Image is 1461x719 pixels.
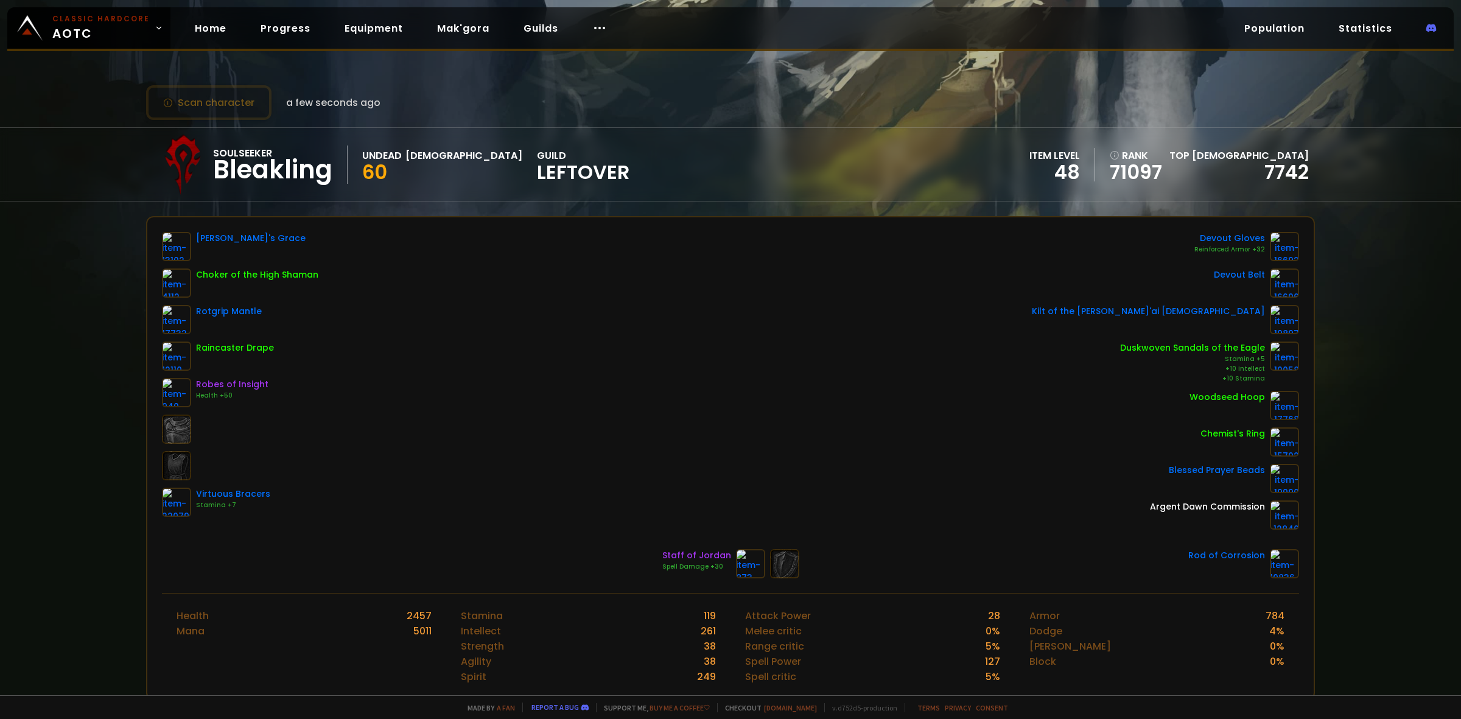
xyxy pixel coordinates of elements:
img: item-17732 [162,305,191,334]
div: Bleakling [213,161,332,179]
div: [DEMOGRAPHIC_DATA] [405,148,522,163]
span: v. d752d5 - production [824,703,897,712]
div: Devout Gloves [1194,232,1265,245]
span: LEFTOVER [537,163,629,181]
img: item-22079 [162,488,191,517]
img: item-17768 [1270,391,1299,420]
img: item-873 [736,549,765,578]
div: Chemist's Ring [1200,427,1265,440]
div: Woodseed Hoop [1189,391,1265,404]
a: 71097 [1110,163,1162,181]
div: Virtuous Bracers [196,488,270,500]
img: item-10836 [1270,549,1299,578]
div: 784 [1266,608,1284,623]
div: 4 % [1269,623,1284,639]
a: Privacy [945,703,971,712]
small: Classic Hardcore [52,13,150,24]
a: Mak'gora [427,16,499,41]
div: Health +50 [196,391,268,401]
div: 5011 [413,623,432,639]
div: Range critic [745,639,804,654]
div: 0 % [1270,654,1284,669]
img: item-15702 [1270,427,1299,457]
div: 28 [988,608,1000,623]
div: Attack Power [745,608,811,623]
div: item level [1029,148,1080,163]
div: 38 [704,654,716,669]
div: [PERSON_NAME]'s Grace [196,232,306,245]
div: Stamina [461,608,503,623]
img: item-12846 [1270,500,1299,530]
div: 5 % [986,669,1000,684]
a: Equipment [335,16,413,41]
div: Blessed Prayer Beads [1169,464,1265,477]
div: Robes of Insight [196,378,268,391]
span: a few seconds ago [286,95,380,110]
button: Scan character [146,85,272,120]
a: Statistics [1329,16,1402,41]
div: 0 % [986,623,1000,639]
img: item-19990 [1270,464,1299,493]
img: item-16696 [1270,268,1299,298]
a: Consent [976,703,1008,712]
div: +10 Stamina [1120,374,1265,384]
a: a fan [497,703,515,712]
div: Dodge [1029,623,1062,639]
a: Home [185,16,236,41]
div: Devout Belt [1214,268,1265,281]
div: 38 [704,639,716,654]
div: 5 % [986,639,1000,654]
div: Stamina +5 [1120,354,1265,364]
img: item-12110 [162,342,191,371]
div: Mana [177,623,205,639]
div: Spell Power [745,654,801,669]
div: 2457 [407,608,432,623]
div: Soulseeker [213,146,332,161]
a: Report a bug [531,703,579,712]
div: Spell Damage +30 [662,562,731,572]
div: 48 [1029,163,1080,181]
div: 0 % [1270,639,1284,654]
a: Buy me a coffee [650,703,710,712]
div: Spell critic [745,669,796,684]
div: Staff of Jordan [662,549,731,562]
img: item-940 [162,378,191,407]
div: Argent Dawn Commission [1150,500,1265,513]
a: 7742 [1264,158,1309,186]
img: item-4112 [162,268,191,298]
div: 261 [701,623,716,639]
div: [PERSON_NAME] [1029,639,1111,654]
img: item-10807 [1270,305,1299,334]
div: Reinforced Armor +32 [1194,245,1265,254]
a: [DOMAIN_NAME] [764,703,817,712]
a: Guilds [514,16,568,41]
img: item-13102 [162,232,191,261]
span: AOTC [52,13,150,43]
div: Kilt of the [PERSON_NAME]'ai [DEMOGRAPHIC_DATA] [1032,305,1265,318]
div: Undead [362,148,402,163]
div: guild [537,148,629,181]
div: Rod of Corrosion [1188,549,1265,562]
div: Rotgrip Mantle [196,305,262,318]
div: Raincaster Drape [196,342,274,354]
div: Intellect [461,623,501,639]
div: Spirit [461,669,486,684]
a: Classic HardcoreAOTC [7,7,170,49]
div: Health [177,608,209,623]
span: Made by [460,703,515,712]
div: 119 [704,608,716,623]
div: Armor [1029,608,1060,623]
div: Agility [461,654,491,669]
div: Choker of the High Shaman [196,268,318,281]
img: item-16692 [1270,232,1299,261]
div: Strength [461,639,504,654]
div: 127 [985,654,1000,669]
a: Terms [917,703,940,712]
div: Top [1169,148,1309,163]
div: rank [1110,148,1162,163]
span: Checkout [717,703,817,712]
div: +10 Intellect [1120,364,1265,374]
div: 249 [697,669,716,684]
img: item-10058 [1270,342,1299,371]
div: Stamina +7 [196,500,270,510]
